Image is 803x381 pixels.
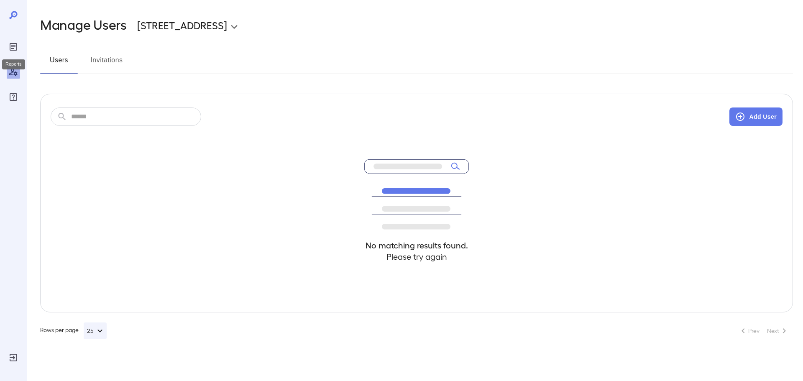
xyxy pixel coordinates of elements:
button: 25 [84,322,107,339]
p: [STREET_ADDRESS] [137,18,227,32]
div: Rows per page [40,322,107,339]
button: Add User [729,107,783,126]
div: Log Out [7,351,20,364]
div: Reports [2,59,25,69]
h4: Please try again [364,251,469,262]
div: Manage Users [7,65,20,79]
div: FAQ [7,90,20,104]
h2: Manage Users [40,17,127,33]
button: Users [40,54,78,74]
h4: No matching results found. [364,240,469,251]
nav: pagination navigation [734,324,793,338]
div: Reports [7,40,20,54]
button: Invitations [88,54,125,74]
